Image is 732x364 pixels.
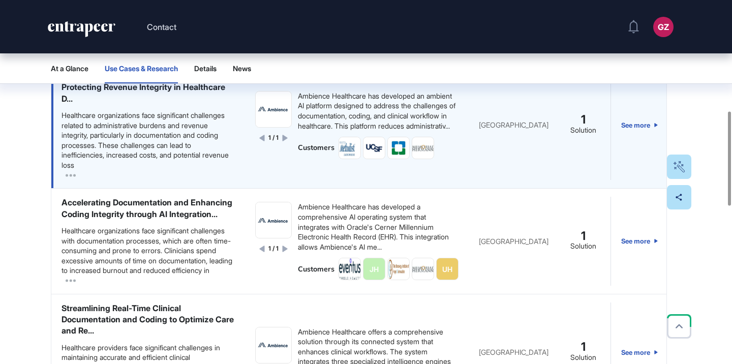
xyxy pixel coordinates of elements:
span: Use Cases & Research [105,65,178,73]
a: entrapeer-logo [47,21,116,41]
button: At a Glance [51,53,88,83]
div: Ambience Healthcare has developed a comprehensive AI operating system that integrates with Oracle... [298,202,459,252]
button: Use Cases & Research [105,53,178,83]
div: Customers [298,143,334,153]
div: Accelerating Documentation and Enhancing Coding Integrity through AI Integration... [62,197,235,220]
div: JH [370,264,379,275]
span: 1 [581,342,586,352]
img: image [412,137,434,159]
a: image [339,137,361,159]
div: Streamlining Real-Time Clinical Documentation and Coding to Optimize Care and Re... [62,302,235,337]
div: Reducing Administrative Burdens and Protecting Revenue Integrity in Healthcare D... [62,70,235,104]
img: image [339,258,360,280]
div: 1 / 1 [268,134,279,142]
img: image [363,137,385,159]
img: image [256,215,291,226]
div: 1 / 1 [268,245,279,253]
div: UH [442,264,452,275]
a: image [339,258,361,280]
span: At a Glance [51,65,88,73]
a: JH [363,258,385,280]
a: See more [621,70,658,180]
button: News [233,53,259,83]
div: [GEOGRAPHIC_DATA] [479,121,545,129]
div: Healthcare organizations face significant challenges with documentation processes, which are ofte... [62,226,235,276]
img: image [256,104,291,114]
button: Contact [147,20,176,34]
div: [GEOGRAPHIC_DATA] [479,348,545,356]
span: News [233,65,251,73]
span: 1 [581,231,586,241]
div: Healthcare organizations face significant challenges related to administrative burdens and revenu... [62,110,235,170]
div: Solution [570,353,596,362]
span: 1 [581,115,586,125]
a: image [387,258,410,280]
div: Ambience Healthcare has developed an ambient AI platform designed to address the challenges of do... [298,91,459,131]
button: GZ [653,17,674,37]
a: image [255,327,292,363]
div: [GEOGRAPHIC_DATA] [479,237,545,245]
img: image [388,137,409,159]
div: Solution [570,241,596,251]
a: image [387,137,410,159]
button: Details [194,53,217,83]
a: UH [436,258,459,280]
img: image [388,258,409,280]
a: image [255,202,292,238]
img: image [412,258,434,280]
div: Solution [570,126,596,135]
span: Details [194,65,217,73]
div: Customers [298,264,334,275]
a: image [255,91,292,128]
img: image [339,137,360,159]
a: See more [621,197,658,285]
img: image [256,340,291,350]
